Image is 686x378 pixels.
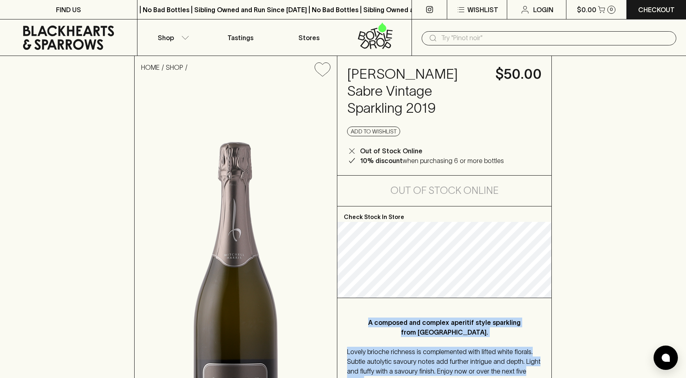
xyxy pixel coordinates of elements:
[227,33,253,43] p: Tastings
[347,66,486,117] h4: [PERSON_NAME] Sabre Vintage Sparkling 2019
[495,66,542,83] h4: $50.00
[360,156,504,165] p: when purchasing 6 or more bottles
[166,64,183,71] a: SHOP
[337,206,551,222] p: Check Stock In Store
[390,184,499,197] h5: Out of Stock Online
[56,5,81,15] p: FIND US
[610,7,613,12] p: 0
[360,146,422,156] p: Out of Stock Online
[206,19,274,56] a: Tastings
[137,19,206,56] button: Shop
[360,157,403,164] b: 10% discount
[577,5,596,15] p: $0.00
[638,5,675,15] p: Checkout
[311,59,334,80] button: Add to wishlist
[141,64,160,71] a: HOME
[347,127,400,136] button: Add to wishlist
[158,33,174,43] p: Shop
[662,354,670,362] img: bubble-icon
[467,5,498,15] p: Wishlist
[533,5,553,15] p: Login
[298,33,319,43] p: Stores
[441,32,670,45] input: Try "Pinot noir"
[274,19,343,56] a: Stores
[363,318,525,337] p: A composed and complex aperitif style sparkling from [GEOGRAPHIC_DATA].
